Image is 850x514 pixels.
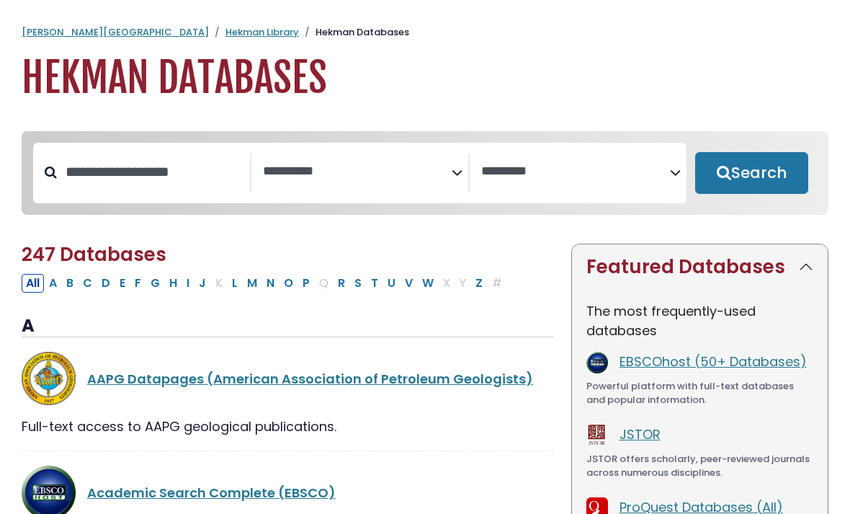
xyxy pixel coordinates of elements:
button: Filter Results I [182,274,194,293]
nav: Search filters [22,131,828,215]
button: Filter Results P [298,274,314,293]
textarea: Search [263,164,452,180]
button: Filter Results U [383,274,400,293]
a: [PERSON_NAME][GEOGRAPHIC_DATA] [22,25,209,39]
h1: Hekman Databases [22,54,828,102]
button: Filter Results E [115,274,130,293]
button: Filter Results T [367,274,382,293]
p: The most frequently-used databases [586,301,813,340]
button: Filter Results V [401,274,417,293]
button: Filter Results M [243,274,261,293]
input: Search database by title or keyword [57,160,250,184]
button: Submit for Search Results [695,152,808,194]
nav: breadcrumb [22,25,828,40]
button: Filter Results R [334,274,349,293]
button: Filter Results O [279,274,297,293]
a: Academic Search Complete (EBSCO) [87,484,336,502]
div: Full-text access to AAPG geological publications. [22,417,554,436]
textarea: Search [481,164,670,180]
button: Filter Results A [45,274,61,293]
button: Filter Results B [62,274,78,293]
button: Filter Results G [146,274,164,293]
button: Filter Results H [165,274,182,293]
button: All [22,274,44,293]
button: Featured Databases [572,244,828,290]
li: Hekman Databases [299,25,409,40]
div: Powerful platform with full-text databases and popular information. [586,379,813,407]
button: Filter Results J [194,274,210,293]
span: 247 Databases [22,242,166,267]
div: JSTOR offers scholarly, peer-reviewed journals across numerous disciplines. [586,452,813,480]
a: JSTOR [619,425,661,443]
button: Filter Results C [79,274,97,293]
button: Filter Results L [228,274,242,293]
button: Filter Results W [418,274,438,293]
button: Filter Results D [97,274,115,293]
button: Filter Results F [130,274,146,293]
a: EBSCOhost (50+ Databases) [619,353,807,371]
h3: A [22,316,554,337]
a: AAPG Datapages (American Association of Petroleum Geologists) [87,370,533,388]
div: Alpha-list to filter by first letter of database name [22,273,508,291]
a: Hekman Library [225,25,299,39]
button: Filter Results Z [471,274,487,293]
button: Filter Results S [350,274,366,293]
button: Filter Results N [262,274,279,293]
